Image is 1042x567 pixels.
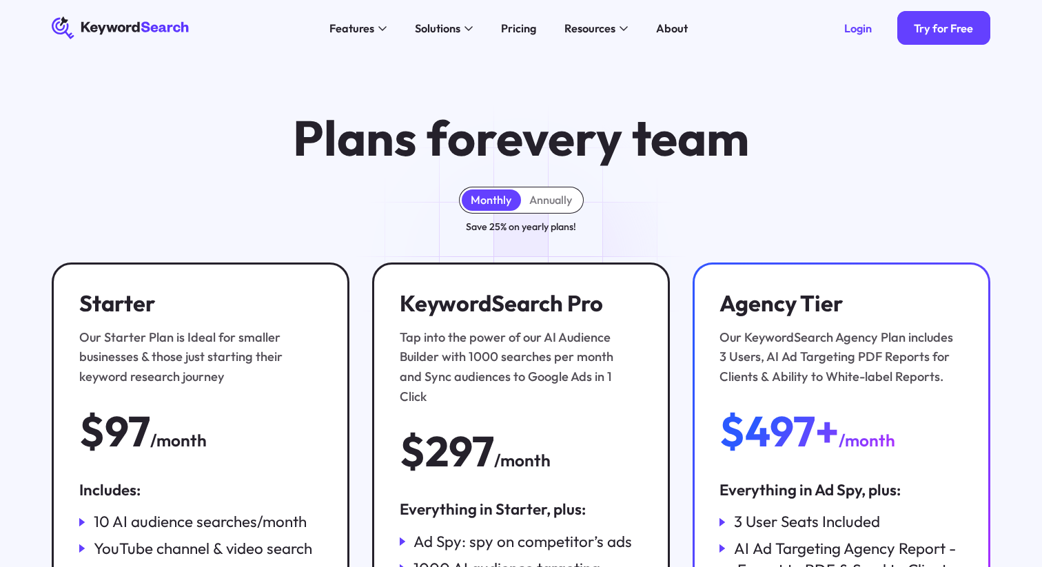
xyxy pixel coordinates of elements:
a: Pricing [493,17,544,39]
a: Login [828,11,889,45]
span: every team [496,107,749,169]
h3: Agency Tier [719,290,955,317]
div: /month [839,427,895,453]
h3: KeywordSearch Pro [400,290,635,317]
div: /month [150,427,207,453]
div: $497+ [719,409,839,454]
div: YouTube channel & video search [94,538,312,559]
div: Everything in Ad Spy, plus: [719,480,963,500]
div: Features [329,20,374,37]
div: Login [844,21,872,35]
div: Our Starter Plan is Ideal for smaller businesses & those just starting their keyword research jou... [79,328,315,387]
h3: Starter [79,290,315,317]
div: Includes: [79,480,323,500]
h1: Plans for [293,112,749,165]
div: Tap into the power of our AI Audience Builder with 1000 searches per month and Sync audiences to ... [400,328,635,406]
div: $297 [400,429,494,474]
div: 10 AI audience searches/month [94,511,307,532]
div: Save 25% on yearly plans! [466,219,576,234]
div: Try for Free [914,21,973,35]
div: About [656,20,688,37]
div: Ad Spy: spy on competitor’s ads [413,531,632,552]
div: Pricing [501,20,536,37]
div: Solutions [415,20,460,37]
div: Our KeywordSearch Agency Plan includes 3 Users, AI Ad Targeting PDF Reports for Clients & Ability... [719,328,955,387]
a: Try for Free [897,11,990,45]
div: Everything in Starter, plus: [400,499,643,519]
a: About [648,17,696,39]
div: $97 [79,409,150,454]
div: Annually [529,193,572,207]
div: Monthly [471,193,511,207]
div: /month [494,447,551,473]
div: Resources [564,20,615,37]
div: 3 User Seats Included [734,511,880,532]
